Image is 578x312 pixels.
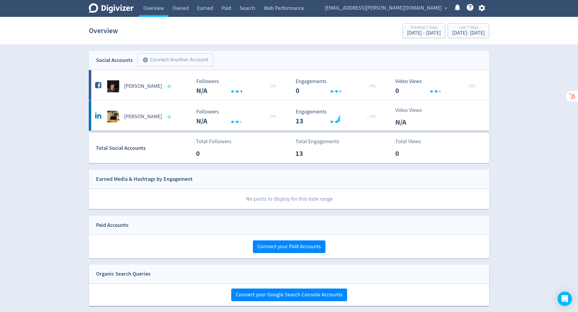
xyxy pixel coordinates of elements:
p: 0 [196,148,231,159]
button: [EMAIL_ADDRESS][PERSON_NAME][DOMAIN_NAME] [323,3,449,13]
p: N/A [395,117,430,128]
p: 0 [395,148,430,159]
img: Hugo Mcmanus undefined [107,80,119,92]
p: 13 [295,148,330,159]
span: add_circle [142,57,148,63]
button: Connect your Paid Accounts [253,240,325,253]
a: Connect your Google Search Console Accounts [231,291,347,298]
img: Hugo McManus undefined [107,111,119,123]
svg: Followers N/A [193,109,284,125]
a: Hugo McManus undefined[PERSON_NAME] Followers N/A Followers N/A _ 0% Engagements 13 Engagements 1... [89,100,489,131]
span: Connect your Paid Accounts [257,244,321,249]
svg: Video Views 0 [392,79,483,94]
a: Connect Another Account [133,54,213,66]
div: Previous 7 Days [407,25,441,30]
button: Connect your Google Search Console Accounts [231,289,347,301]
h5: [PERSON_NAME] [124,113,162,120]
span: _ 0% [466,83,475,89]
p: Total Followers [196,137,232,146]
span: Data last synced: 27 Aug 2025, 1:01am (AEST) [168,85,173,88]
div: Open Intercom Messenger [558,292,572,306]
svg: Engagements 0 [293,79,383,94]
h1: Overview [89,21,118,40]
a: Hugo Mcmanus undefined[PERSON_NAME] Followers N/A Followers N/A _ 0% Engagements 0 Engagements 0 ... [89,70,489,100]
svg: Followers N/A [193,79,284,94]
button: Last 7 Days[DATE]- [DATE] [448,23,489,38]
span: [EMAIL_ADDRESS][PERSON_NAME][DOMAIN_NAME] [325,3,442,13]
button: Connect Another Account [137,53,213,66]
button: Previous 7 Days[DATE] - [DATE] [402,23,445,38]
div: Earned Media & Hashtags by Engagement [96,175,193,184]
div: Total Social Accounts [96,144,192,153]
div: Last 7 Days [452,25,485,30]
div: [DATE] - [DATE] [407,30,441,36]
a: Connect your Paid Accounts [253,243,325,250]
span: Connect your Google Search Console Accounts [236,292,343,298]
p: No posts to display for this date range [89,189,489,209]
span: _ 0% [267,83,276,89]
p: Total Views [395,137,430,146]
h5: [PERSON_NAME] [124,83,162,90]
span: _ 0% [366,113,376,119]
div: Organic Search Queries [96,270,151,278]
div: Social Accounts [96,56,133,65]
p: Total Engagements [295,137,339,146]
span: _ 0% [366,83,376,89]
div: Paid Accounts [96,221,129,230]
svg: Engagements 13 [293,109,383,125]
span: _ 0% [267,113,276,119]
span: Data last synced: 27 Aug 2025, 4:01am (AEST) [168,115,173,119]
p: Video Views [395,106,430,114]
div: [DATE] - [DATE] [452,30,485,36]
span: expand_more [443,5,449,11]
